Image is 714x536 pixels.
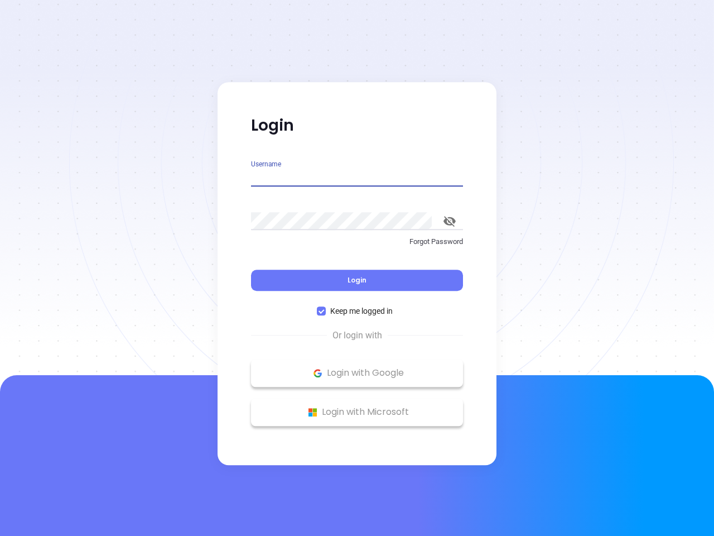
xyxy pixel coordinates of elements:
[311,366,325,380] img: Google Logo
[251,236,463,247] p: Forgot Password
[251,236,463,256] a: Forgot Password
[326,305,397,317] span: Keep me logged in
[251,270,463,291] button: Login
[257,365,457,381] p: Login with Google
[251,161,281,167] label: Username
[251,359,463,387] button: Google Logo Login with Google
[348,275,366,285] span: Login
[251,116,463,136] p: Login
[327,329,388,342] span: Or login with
[251,398,463,426] button: Microsoft Logo Login with Microsoft
[257,404,457,420] p: Login with Microsoft
[436,208,463,234] button: toggle password visibility
[306,405,320,419] img: Microsoft Logo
